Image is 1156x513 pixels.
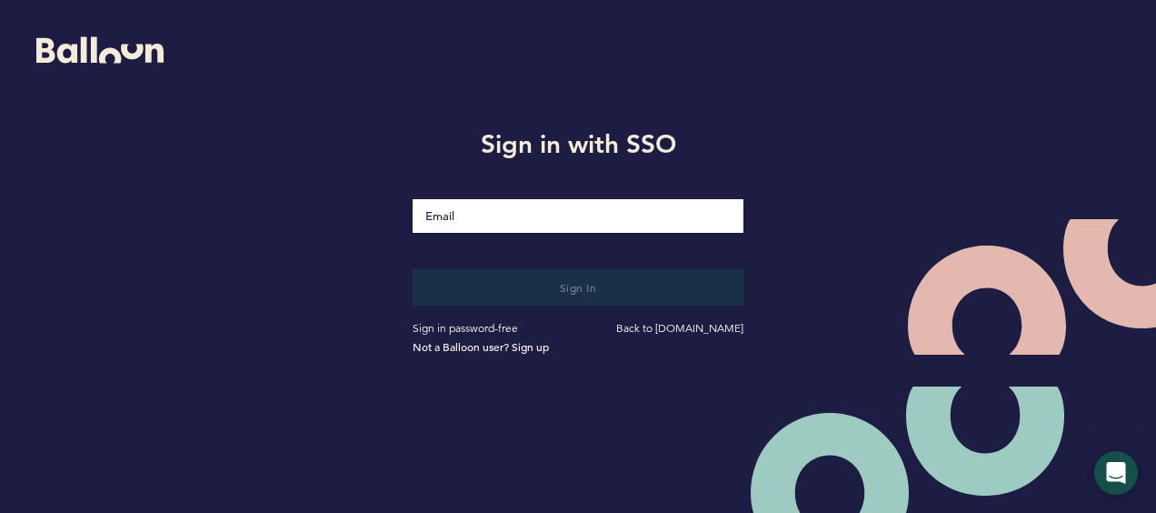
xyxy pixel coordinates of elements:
[413,269,743,306] button: Sign in
[413,339,549,354] a: Not a Balloon user? Sign up
[413,321,518,335] a: Sign in password-free
[413,199,743,233] input: Email
[1094,451,1138,495] div: Open Intercom Messenger
[399,126,757,162] h1: Sign in with SSO
[560,280,597,295] span: Sign in
[616,321,743,335] a: Back to [DOMAIN_NAME]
